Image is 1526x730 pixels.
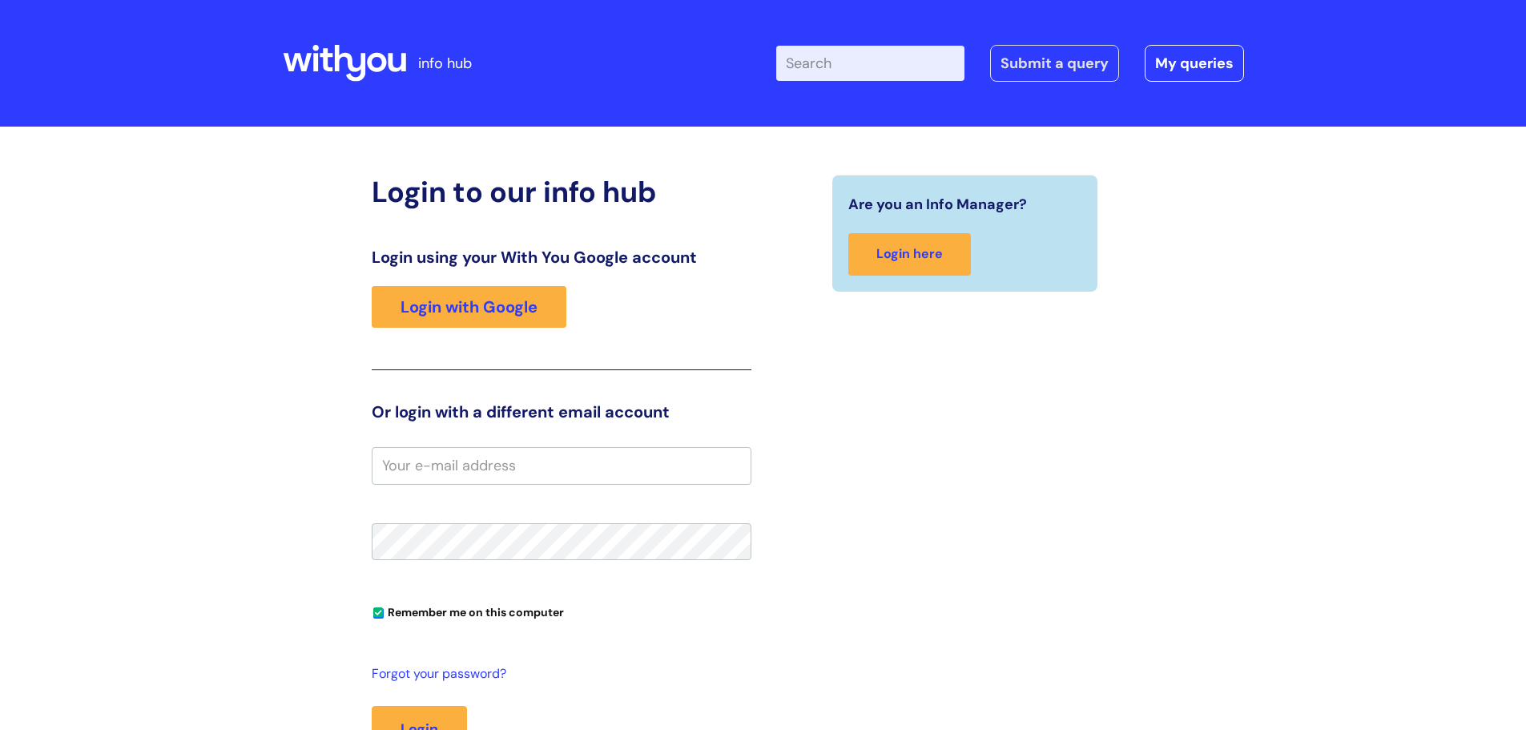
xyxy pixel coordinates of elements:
a: Login with Google [372,286,566,328]
label: Remember me on this computer [372,602,564,619]
h3: Or login with a different email account [372,402,751,421]
a: Forgot your password? [372,663,743,686]
a: My queries [1145,45,1244,82]
a: Submit a query [990,45,1119,82]
input: Your e-mail address [372,447,751,484]
a: Login here [848,233,971,276]
p: info hub [418,50,472,76]
input: Remember me on this computer [373,608,384,619]
h3: Login using your With You Google account [372,248,751,267]
span: Are you an Info Manager? [848,192,1027,217]
div: You can uncheck this option if you're logging in from a shared device [372,599,751,624]
input: Search [776,46,964,81]
h2: Login to our info hub [372,175,751,209]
